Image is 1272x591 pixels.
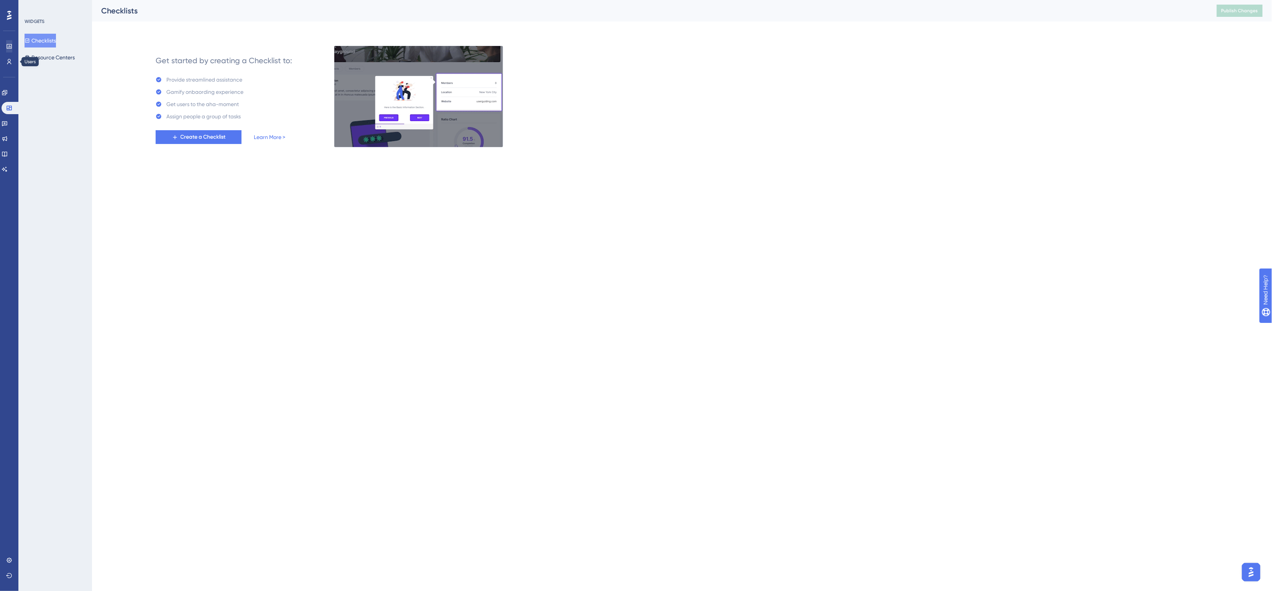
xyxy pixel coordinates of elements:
[25,18,44,25] div: WIDGETS
[166,100,239,109] div: Get users to the aha-moment
[1240,561,1263,584] iframe: UserGuiding AI Assistant Launcher
[18,2,48,11] span: Need Help?
[181,133,226,142] span: Create a Checklist
[166,87,243,97] div: Gamify onbaording experience
[166,75,242,84] div: Provide streamlined assistance
[25,34,56,47] button: Checklists
[1217,5,1263,17] button: Publish Changes
[1221,8,1258,14] span: Publish Changes
[254,133,285,142] a: Learn More >
[25,51,75,64] button: Resource Centers
[334,46,503,147] img: e28e67207451d1beac2d0b01ddd05b56.gif
[156,130,242,144] button: Create a Checklist
[156,55,292,66] div: Get started by creating a Checklist to:
[166,112,241,121] div: Assign people a group of tasks
[101,5,1198,16] div: Checklists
